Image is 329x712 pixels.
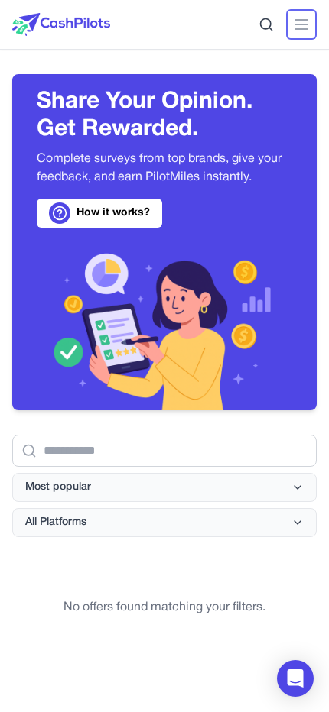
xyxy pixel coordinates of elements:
[37,150,292,186] p: Complete surveys from top brands, give your feedback, and earn PilotMiles instantly.
[12,508,317,537] button: All Platforms
[25,480,91,495] span: Most popular
[37,199,162,228] a: How it works?
[47,242,282,410] img: Header decoration
[37,89,292,144] h3: Share Your Opinion. Get Rewarded.
[12,13,110,36] img: CashPilots Logo
[25,515,86,530] span: All Platforms
[277,660,314,697] div: Open Intercom Messenger
[12,473,317,502] button: Most popular
[12,598,317,617] p: No offers found matching your filters.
